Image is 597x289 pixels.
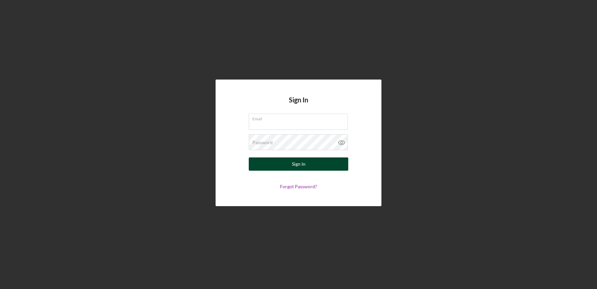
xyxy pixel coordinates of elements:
a: Forgot Password? [280,184,317,189]
div: Sign In [292,157,305,171]
h4: Sign In [289,96,308,114]
label: Password [252,140,273,145]
label: Email [252,114,348,121]
button: Sign In [249,157,348,171]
